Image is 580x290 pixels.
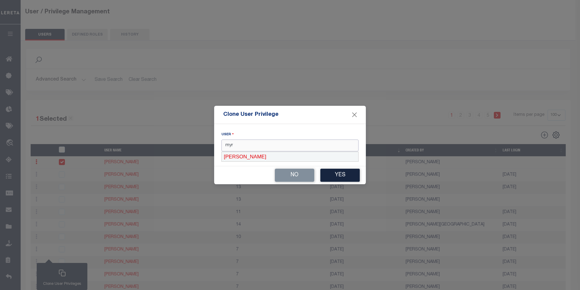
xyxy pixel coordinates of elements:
button: Close [351,111,359,119]
button: No [275,169,314,182]
div: [PERSON_NAME] [222,152,358,162]
h5: Clone User Privilege [223,111,278,119]
button: Yes [320,169,360,182]
label: User [221,132,234,137]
